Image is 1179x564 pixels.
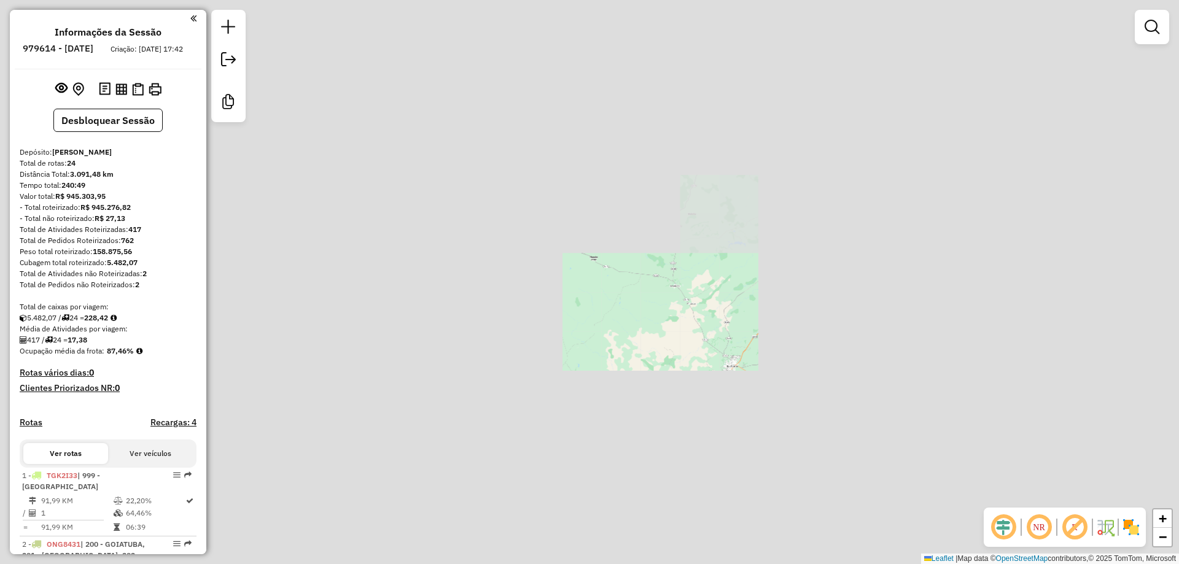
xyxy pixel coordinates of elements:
[70,169,114,179] strong: 3.091,48 km
[106,44,188,55] div: Criação: [DATE] 17:42
[20,323,196,334] div: Média de Atividades por viagem:
[61,180,85,190] strong: 240:49
[184,540,192,547] em: Rota exportada
[125,507,185,519] td: 64,46%
[20,417,42,428] a: Rotas
[22,471,100,491] span: 1 -
[921,554,1179,564] div: Map data © contributors,© 2025 TomTom, Microsoft
[23,43,93,54] h6: 979614 - [DATE]
[146,80,164,98] button: Imprimir Rotas
[20,169,196,180] div: Distância Total:
[108,443,193,464] button: Ver veículos
[47,471,77,480] span: TGK2I33
[80,203,131,212] strong: R$ 945.276,82
[95,214,125,223] strong: R$ 27,13
[20,334,196,346] div: 417 / 24 =
[128,225,141,234] strong: 417
[20,235,196,246] div: Total de Pedidos Roteirizados:
[61,314,69,322] i: Total de rotas
[114,509,123,517] i: % de utilização da cubagem
[184,471,192,479] em: Rota exportada
[20,180,196,191] div: Tempo total:
[216,15,241,42] a: Nova sessão e pesquisa
[107,258,138,267] strong: 5.482,07
[1159,511,1167,526] span: +
[125,521,185,533] td: 06:39
[1159,529,1167,544] span: −
[20,224,196,235] div: Total de Atividades Roteirizadas:
[20,312,196,323] div: 5.482,07 / 24 =
[20,346,104,355] span: Ocupação média da frota:
[996,554,1048,563] a: OpenStreetMap
[190,11,196,25] a: Clique aqui para minimizar o painel
[41,507,113,519] td: 1
[22,471,100,491] span: | 999 - [GEOGRAPHIC_DATA]
[186,497,193,504] i: Rota otimizada
[23,443,108,464] button: Ver rotas
[47,539,80,549] span: ONG8431
[142,269,147,278] strong: 2
[125,495,185,507] td: 22,20%
[1024,512,1054,542] span: Ocultar NR
[173,471,181,479] em: Opções
[107,346,134,355] strong: 87,46%
[20,213,196,224] div: - Total não roteirizado:
[216,47,241,75] a: Exportar sessão
[22,521,28,533] td: =
[20,202,196,213] div: - Total roteirizado:
[45,336,53,344] i: Total de rotas
[135,280,139,289] strong: 2
[20,158,196,169] div: Total de rotas:
[52,147,112,156] strong: [PERSON_NAME]
[150,417,196,428] h4: Recargas: 4
[20,368,196,378] h4: Rotas vários dias:
[113,80,130,97] button: Visualizar relatório de Roteirização
[20,301,196,312] div: Total de caixas por viagem:
[53,109,163,132] button: Desbloquear Sessão
[96,80,113,99] button: Logs desbloquear sessão
[70,80,87,99] button: Centralizar mapa no depósito ou ponto de apoio
[20,336,27,344] i: Total de Atividades
[22,507,28,519] td: /
[1140,15,1164,39] a: Exibir filtros
[20,383,196,393] h4: Clientes Priorizados NR:
[20,246,196,257] div: Peso total roteirizado:
[20,314,27,322] i: Cubagem total roteirizado
[20,257,196,268] div: Cubagem total roteirizado:
[55,26,161,38] h4: Informações da Sessão
[84,313,108,322] strong: 228,42
[924,554,954,563] a: Leaflet
[67,158,76,168] strong: 24
[955,554,957,563] span: |
[111,314,117,322] i: Meta Caixas/viagem: 1,00 Diferença: 227,42
[41,521,113,533] td: 91,99 KM
[136,347,142,355] em: Média calculada utilizando a maior ocupação (%Peso ou %Cubagem) de cada rota da sessão. Rotas cro...
[1095,517,1115,537] img: Fluxo de ruas
[29,509,36,517] i: Total de Atividades
[173,540,181,547] em: Opções
[20,147,196,158] div: Depósito:
[1153,509,1172,528] a: Zoom in
[41,495,113,507] td: 91,99 KM
[20,191,196,202] div: Valor total:
[29,497,36,504] i: Distância Total
[93,247,132,256] strong: 158.875,56
[20,279,196,290] div: Total de Pedidos não Roteirizados:
[114,523,120,531] i: Tempo total em rota
[216,90,241,117] a: Criar modelo
[68,335,87,344] strong: 17,38
[20,268,196,279] div: Total de Atividades não Roteirizadas:
[114,497,123,504] i: % de utilização do peso
[121,236,134,245] strong: 762
[1153,528,1172,546] a: Zoom out
[89,367,94,378] strong: 0
[989,512,1018,542] span: Ocultar deslocamento
[55,191,106,201] strong: R$ 945.303,95
[115,382,120,393] strong: 0
[1060,512,1089,542] span: Exibir rótulo
[130,80,146,98] button: Visualizar Romaneio
[1121,517,1141,537] img: Exibir/Ocultar setores
[53,79,70,99] button: Exibir sessão original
